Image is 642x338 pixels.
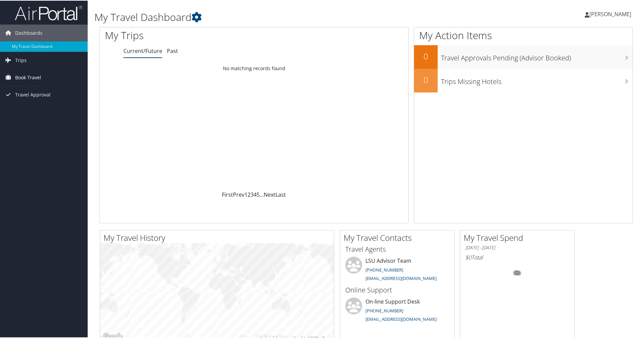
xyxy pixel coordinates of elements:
[15,24,42,41] span: Dashboards
[366,266,403,272] a: [PHONE_NUMBER]
[247,190,251,198] a: 2
[344,231,454,243] h2: My Travel Contacts
[100,62,408,74] td: No matching records found
[104,231,334,243] h2: My Travel History
[94,9,457,24] h1: My Travel Dashboard
[464,231,574,243] h2: My Travel Spend
[233,190,244,198] a: Prev
[345,285,449,294] h3: Online Support
[251,190,254,198] a: 3
[414,28,633,42] h1: My Action Items
[345,244,449,253] h3: Travel Agents
[275,190,286,198] a: Last
[465,244,569,250] h6: [DATE] - [DATE]
[167,47,178,54] a: Past
[244,190,247,198] a: 1
[342,297,453,325] li: On-line Support Desk
[441,73,633,86] h3: Trips Missing Hotels
[441,49,633,62] h3: Travel Approvals Pending (Advisor Booked)
[260,190,264,198] span: …
[264,190,275,198] a: Next
[366,307,403,313] a: [PHONE_NUMBER]
[257,190,260,198] a: 5
[465,253,471,260] span: $0
[15,86,51,103] span: Travel Approval
[123,47,162,54] a: Current/Future
[15,4,82,20] img: airportal-logo.png
[414,68,633,92] a: 0Trips Missing Hotels
[366,315,437,321] a: [EMAIL_ADDRESS][DOMAIN_NAME]
[414,74,438,85] h2: 0
[515,271,520,275] tspan: 0%
[15,68,41,85] span: Book Travel
[414,45,633,68] a: 0Travel Approvals Pending (Advisor Booked)
[414,50,438,61] h2: 0
[342,256,453,284] li: LSU Advisor Team
[366,275,437,281] a: [EMAIL_ADDRESS][DOMAIN_NAME]
[254,190,257,198] a: 4
[585,3,638,24] a: [PERSON_NAME]
[15,51,27,68] span: Trips
[589,10,631,17] span: [PERSON_NAME]
[465,253,569,260] h6: Total
[105,28,275,42] h1: My Trips
[222,190,233,198] a: First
